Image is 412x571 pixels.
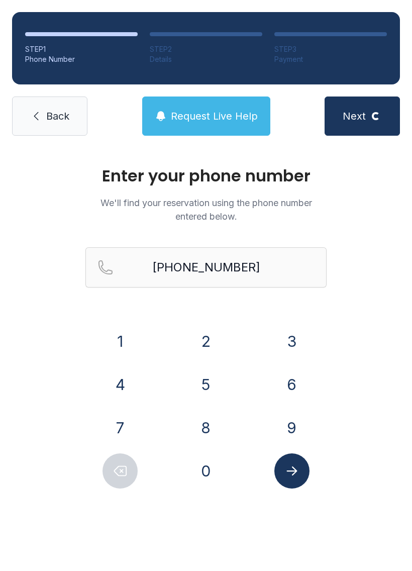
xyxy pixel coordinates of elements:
[274,453,310,489] button: Submit lookup form
[85,196,327,223] p: We'll find your reservation using the phone number entered below.
[102,453,138,489] button: Delete number
[85,168,327,184] h1: Enter your phone number
[188,453,224,489] button: 0
[150,54,262,64] div: Details
[188,367,224,402] button: 5
[171,109,258,123] span: Request Live Help
[102,410,138,445] button: 7
[102,324,138,359] button: 1
[274,367,310,402] button: 6
[343,109,366,123] span: Next
[25,44,138,54] div: STEP 1
[274,324,310,359] button: 3
[188,410,224,445] button: 8
[25,54,138,64] div: Phone Number
[102,367,138,402] button: 4
[274,54,387,64] div: Payment
[150,44,262,54] div: STEP 2
[46,109,69,123] span: Back
[188,324,224,359] button: 2
[274,410,310,445] button: 9
[274,44,387,54] div: STEP 3
[85,247,327,288] input: Reservation phone number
